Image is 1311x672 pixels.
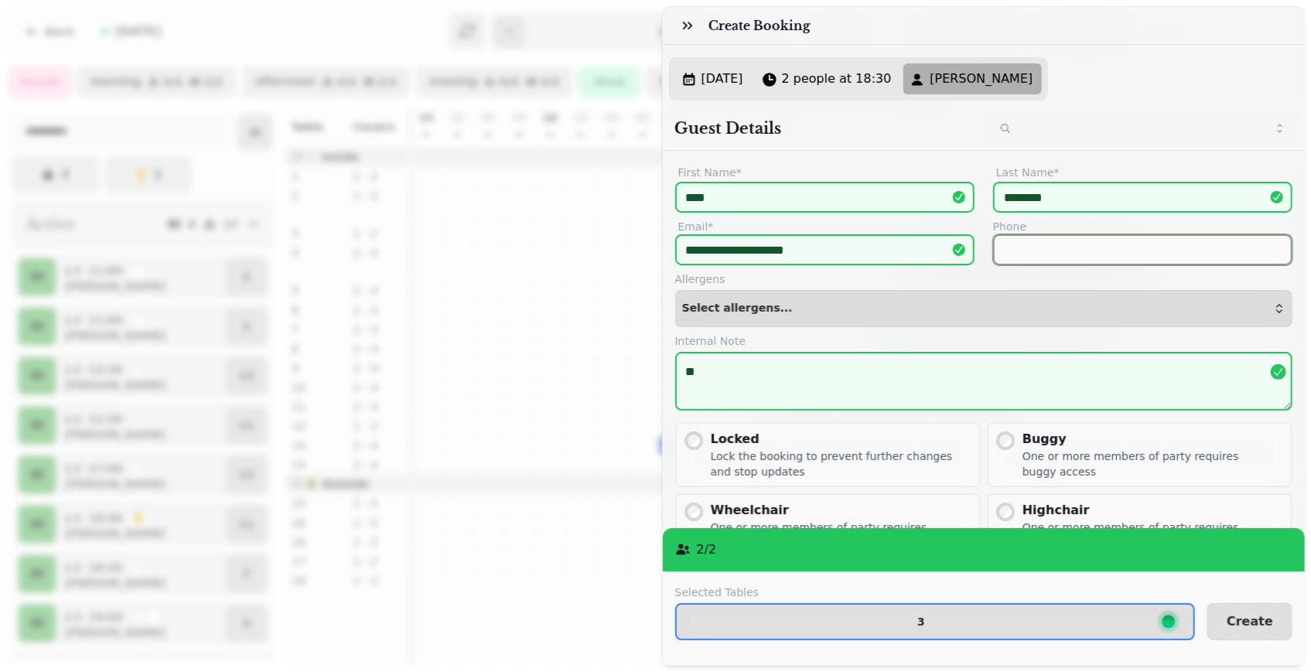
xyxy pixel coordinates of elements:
label: Phone [993,219,1292,234]
label: Last Name* [993,163,1292,182]
h3: Create Booking [709,16,818,35]
div: One or more members of party requires a highchair [1023,520,1285,551]
span: [PERSON_NAME] [930,70,1033,88]
span: Select allergens... [682,302,793,315]
div: Highchair [1023,501,1285,520]
label: Selected Tables [675,585,1196,600]
div: One or more members of party requires buggy access [1023,449,1285,479]
h2: Guest Details [675,118,978,139]
span: 2 people at 18:30 [782,70,892,88]
div: Wheelchair [711,501,973,520]
span: [DATE] [702,70,743,88]
label: Internal Note [675,333,1293,349]
p: 3 [917,616,925,627]
button: Create [1207,603,1292,640]
span: Create [1227,616,1273,628]
p: 2 / 2 [697,541,717,559]
label: First Name* [675,163,975,182]
div: Locked [711,430,973,449]
div: Buggy [1023,430,1285,449]
button: Select allergens... [675,290,1293,327]
label: Email* [675,219,975,234]
div: Lock the booking to prevent further changes and stop updates [711,449,973,479]
label: Allergens [675,271,1293,287]
div: One or more members of party requires wheelchair access [711,520,973,551]
button: 3 [675,603,1196,640]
